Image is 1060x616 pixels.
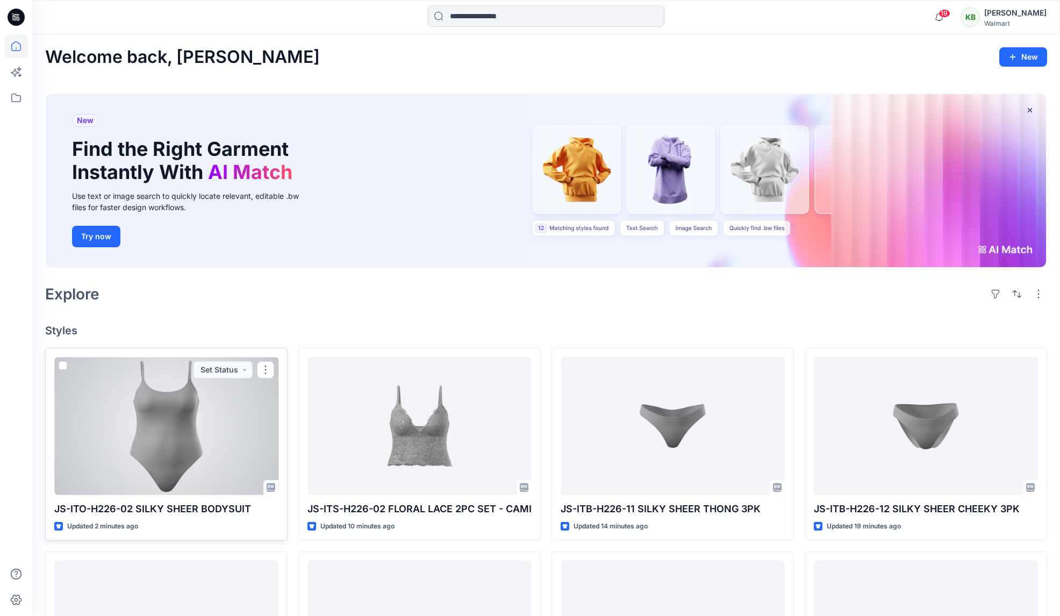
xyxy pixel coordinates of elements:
div: Use text or image search to quickly locate relevant, editable .bw files for faster design workflows. [72,190,314,213]
button: New [999,47,1047,67]
h1: Find the Right Garment Instantly With [72,138,298,184]
a: JS-ITB-H226-11 SILKY SHEER THONG 3PK [561,357,785,495]
p: Updated 2 minutes ago [67,521,138,532]
p: JS-ITB-H226-11 SILKY SHEER THONG 3PK [561,502,785,517]
h4: Styles [45,324,1047,337]
p: Updated 10 minutes ago [320,521,395,532]
div: [PERSON_NAME] [984,6,1047,19]
button: Try now [72,226,120,247]
a: JS-ITB-H226-12 SILKY SHEER CHEEKY 3PK [814,357,1038,495]
p: JS-ITS-H226-02 FLORAL LACE 2PC SET - CAMI [307,502,532,517]
p: Updated 14 minutes ago [574,521,648,532]
h2: Welcome back, [PERSON_NAME] [45,47,320,67]
span: 19 [939,9,950,18]
p: Updated 19 minutes ago [827,521,901,532]
a: JS-ITS-H226-02 FLORAL LACE 2PC SET - CAMI [307,357,532,495]
span: AI Match [208,160,292,184]
span: New [77,114,94,127]
h2: Explore [45,285,99,303]
p: JS-ITB-H226-12 SILKY SHEER CHEEKY 3PK [814,502,1038,517]
div: KB [961,8,980,27]
div: Walmart [984,19,1047,27]
a: JS-ITO-H226-02 SILKY SHEER BODYSUIT [54,357,278,495]
p: JS-ITO-H226-02 SILKY SHEER BODYSUIT [54,502,278,517]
